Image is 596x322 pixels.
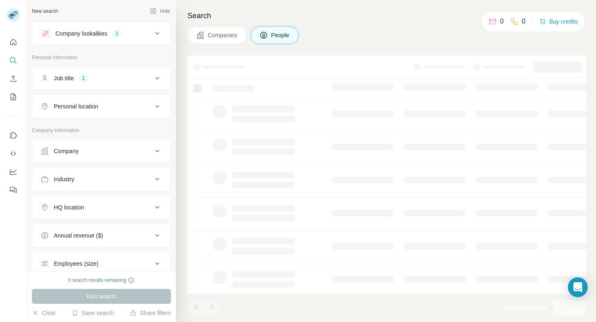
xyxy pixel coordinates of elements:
[32,226,171,245] button: Annual revenue ($)
[32,309,55,317] button: Clear
[7,35,20,50] button: Quick start
[522,17,526,26] p: 0
[7,71,20,86] button: Enrich CSV
[7,53,20,68] button: Search
[7,164,20,179] button: Dashboard
[54,102,98,111] div: Personal location
[32,141,171,161] button: Company
[32,68,171,88] button: Job title1
[54,260,98,268] div: Employees (size)
[32,197,171,217] button: HQ location
[54,203,84,211] div: HQ location
[68,276,135,284] div: 0 search results remaining
[32,24,171,43] button: Company lookalikes1
[271,31,290,39] span: People
[568,277,588,297] div: Open Intercom Messenger
[54,74,74,82] div: Job title
[144,5,176,17] button: Hide
[72,309,114,317] button: Save search
[7,128,20,143] button: Use Surfe on LinkedIn
[208,31,238,39] span: Companies
[539,16,578,27] button: Buy credits
[32,127,171,134] p: Company information
[7,146,20,161] button: Use Surfe API
[54,231,103,240] div: Annual revenue ($)
[187,10,586,22] h4: Search
[7,89,20,104] button: My lists
[54,147,79,155] div: Company
[32,96,171,116] button: Personal location
[32,54,171,61] p: Personal information
[79,74,88,82] div: 1
[32,169,171,189] button: Industry
[32,7,58,15] div: New search
[32,254,171,274] button: Employees (size)
[500,17,504,26] p: 0
[54,175,74,183] div: Industry
[112,30,122,37] div: 1
[130,309,171,317] button: Share filters
[7,183,20,197] button: Feedback
[55,29,107,38] div: Company lookalikes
